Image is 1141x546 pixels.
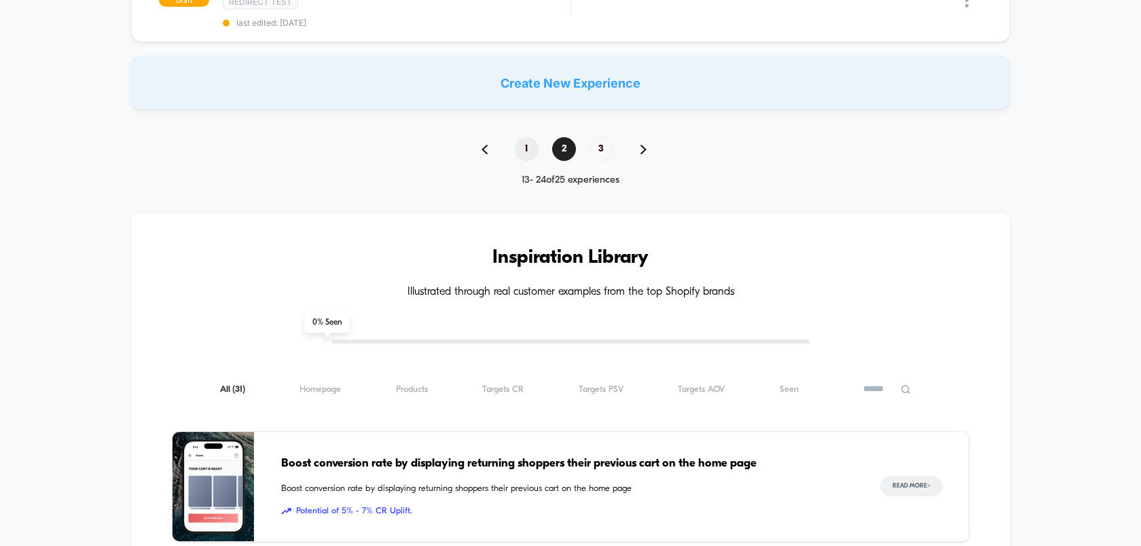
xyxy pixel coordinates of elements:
[880,476,943,496] button: Read More>
[223,18,570,28] span: last edited: [DATE]
[590,137,613,161] span: 3
[281,455,853,473] span: Boost conversion rate by displaying returning shoppers their previous cart on the home page
[220,384,245,395] span: All
[640,145,647,154] img: pagination forward
[579,384,623,395] span: Targets PSV
[482,145,488,154] img: pagination back
[281,482,853,496] span: Boost conversion rate by displaying returning shoppers their previous cart on the home page
[780,384,799,395] span: Seen
[300,384,341,395] span: Homepage
[482,384,524,395] span: Targets CR
[172,247,969,269] h3: Inspiration Library
[281,505,853,518] span: Potential of 5% - 7% CR Uplift.
[678,384,725,395] span: Targets AOV
[304,312,350,333] span: 0 % Seen
[396,384,428,395] span: Products
[515,137,539,161] span: 1
[552,137,576,161] span: 2
[232,385,245,394] span: ( 31 )
[173,432,254,541] img: Boost conversion rate by displaying returning shoppers their previous cart on the home page
[468,175,674,186] div: 13 - 24 of 25 experiences
[172,286,969,299] h4: Illustrated through real customer examples from the top Shopify brands
[131,56,1010,110] div: Create New Experience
